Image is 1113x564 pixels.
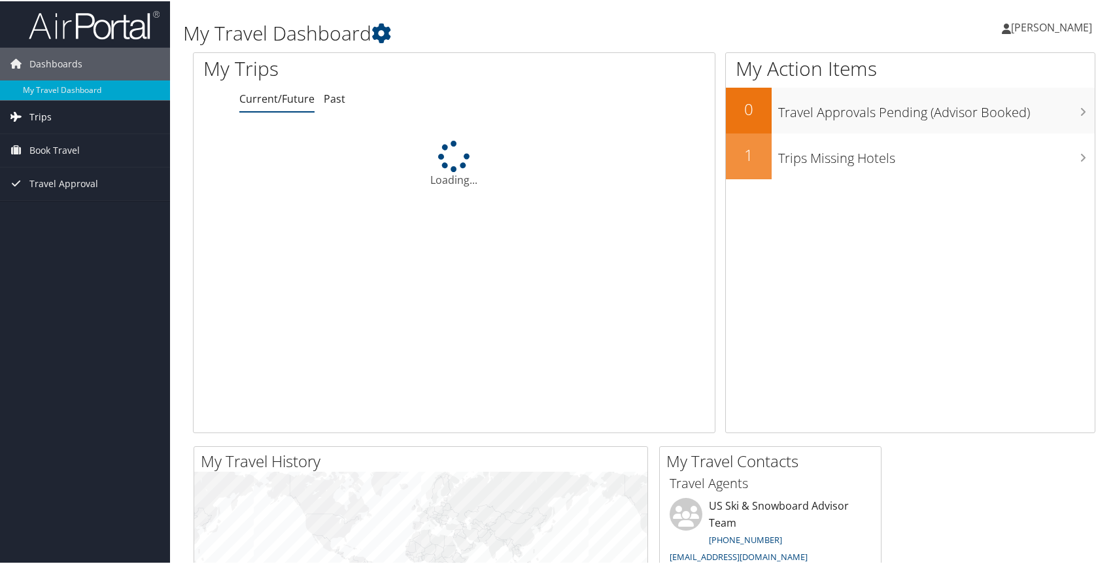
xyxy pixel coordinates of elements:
[666,449,881,471] h2: My Travel Contacts
[726,86,1095,132] a: 0Travel Approvals Pending (Advisor Booked)
[324,90,345,105] a: Past
[670,550,808,561] a: [EMAIL_ADDRESS][DOMAIN_NAME]
[29,46,82,79] span: Dashboards
[726,143,772,165] h2: 1
[670,473,871,491] h3: Travel Agents
[29,9,160,39] img: airportal-logo.png
[726,132,1095,178] a: 1Trips Missing Hotels
[709,533,782,544] a: [PHONE_NUMBER]
[194,139,715,186] div: Loading...
[1002,7,1105,46] a: [PERSON_NAME]
[203,54,488,81] h1: My Trips
[201,449,647,471] h2: My Travel History
[183,18,798,46] h1: My Travel Dashboard
[778,141,1095,166] h3: Trips Missing Hotels
[726,97,772,119] h2: 0
[29,166,98,199] span: Travel Approval
[1011,19,1092,33] span: [PERSON_NAME]
[239,90,315,105] a: Current/Future
[29,99,52,132] span: Trips
[778,96,1095,120] h3: Travel Approvals Pending (Advisor Booked)
[29,133,80,166] span: Book Travel
[726,54,1095,81] h1: My Action Items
